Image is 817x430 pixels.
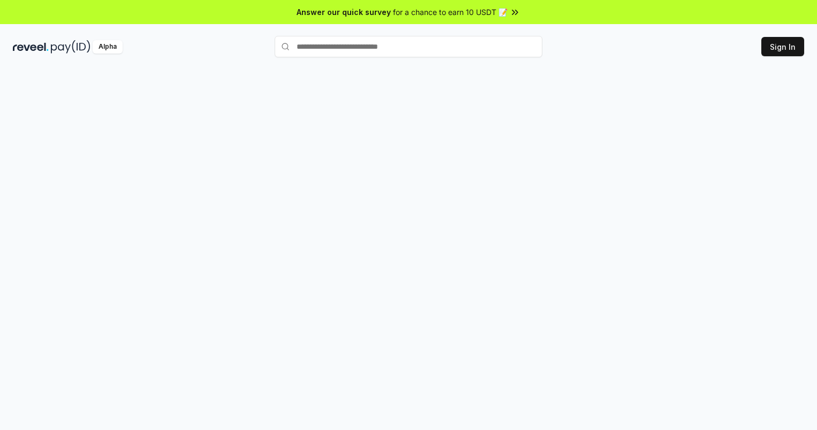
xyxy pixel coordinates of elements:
img: pay_id [51,40,90,54]
span: for a chance to earn 10 USDT 📝 [393,6,508,18]
button: Sign In [761,37,804,56]
img: reveel_dark [13,40,49,54]
span: Answer our quick survey [297,6,391,18]
div: Alpha [93,40,123,54]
